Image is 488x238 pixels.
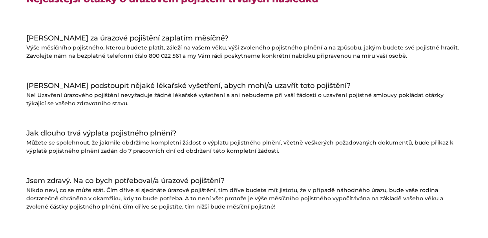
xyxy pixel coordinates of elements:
[26,81,462,91] h4: [PERSON_NAME] podstoupit nějaké lékařské vyšetření, abych mohl/a uzavřít toto pojištění?
[26,176,462,186] h4: Jsem zdravý. Na co bych potřeboval/a úrazové pojištění?
[26,186,462,211] p: Nikdo neví, co se může stát. Čím dříve si sjednáte úrazové pojištění, tím dříve budete mít jistot...
[26,33,462,44] h4: [PERSON_NAME] za úrazové pojištění zaplatím měsíčně?
[26,128,462,139] h4: Jak dlouho trvá výplata pojistného plnění?
[26,139,462,155] p: Můžete se spolehnout, že jakmile obdržíme kompletní žádost o výplatu pojistného plnění, včetně ve...
[26,44,462,60] p: Výše měsíčního pojistného, kterou budete platit, záleží na vašem věku, výši zvoleného pojistného ...
[26,91,462,108] p: Ne! Uzavření úrazového pojištění nevyžaduje žádné lékařské vyšetření a ani nebudeme při vaší žádo...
